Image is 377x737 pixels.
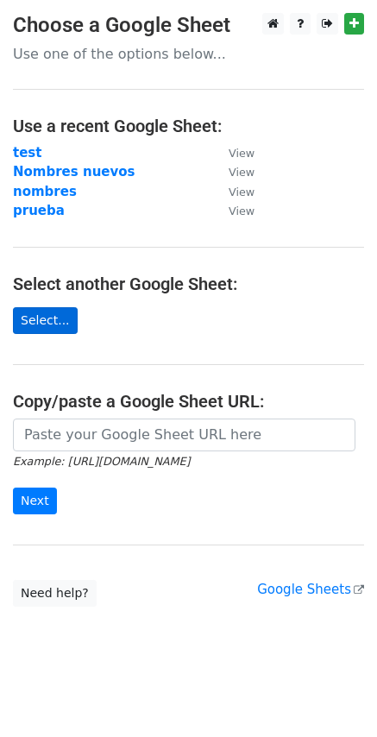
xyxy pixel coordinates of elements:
[229,186,254,198] small: View
[291,654,377,737] div: Widget de chat
[13,307,78,334] a: Select...
[13,488,57,514] input: Next
[13,419,355,451] input: Paste your Google Sheet URL here
[211,203,254,218] a: View
[13,455,190,468] small: Example: [URL][DOMAIN_NAME]
[13,203,65,218] a: prueba
[13,184,77,199] a: nombres
[13,145,41,161] a: test
[211,145,254,161] a: View
[229,166,254,179] small: View
[211,164,254,180] a: View
[291,654,377,737] iframe: Chat Widget
[13,274,364,294] h4: Select another Google Sheet:
[13,45,364,63] p: Use one of the options below...
[229,147,254,160] small: View
[229,205,254,217] small: View
[211,184,254,199] a: View
[13,391,364,412] h4: Copy/paste a Google Sheet URL:
[13,164,135,180] a: Nombres nuevos
[257,582,364,597] a: Google Sheets
[13,580,97,607] a: Need help?
[13,13,364,38] h3: Choose a Google Sheet
[13,116,364,136] h4: Use a recent Google Sheet:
